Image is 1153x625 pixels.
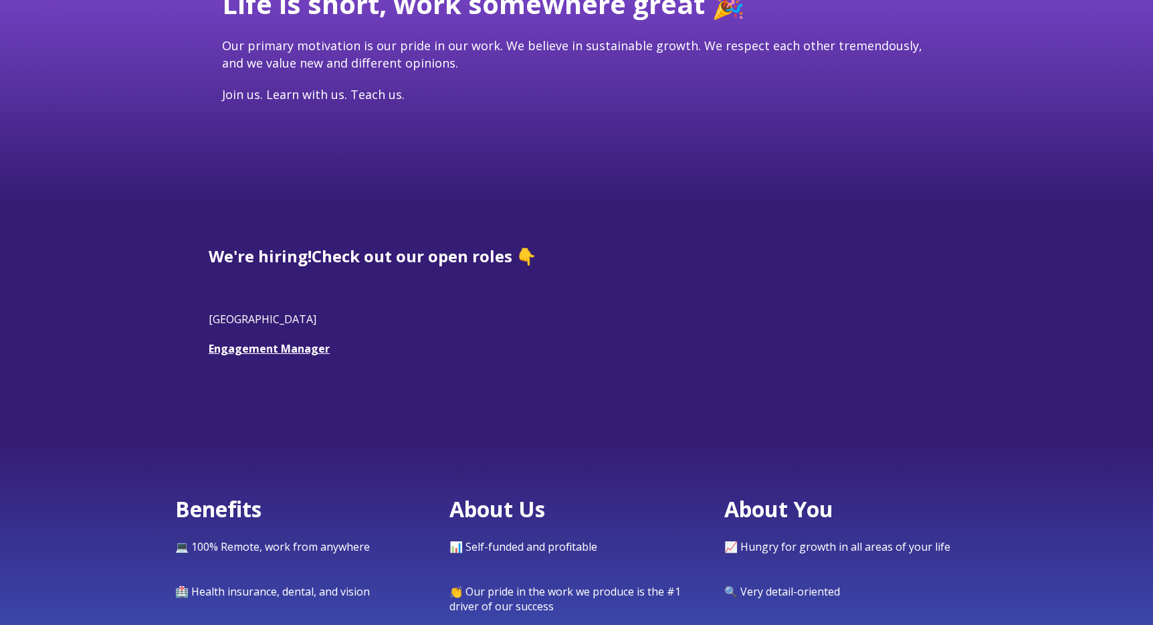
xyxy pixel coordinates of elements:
[449,495,545,523] span: About Us
[312,245,536,267] span: Check out our open roles 👇
[724,584,840,599] span: 🔍 Very detail-oriented
[175,495,261,523] span: Benefits
[209,341,330,356] a: Engagement Manager
[449,539,597,554] span: 📊 Self-funded and profitable
[175,584,370,599] span: 🏥 Health insurance, dental, and vision
[724,495,833,523] span: About You
[724,539,950,554] span: 📈 Hungry for growth in all areas of your life
[222,86,405,102] span: Join us. Learn with us. Teach us.
[222,37,922,70] span: Our primary motivation is our pride in our work. We believe in sustainable growth. We respect eac...
[175,539,370,554] span: 💻 100% Remote, work from anywhere
[209,312,316,327] span: [GEOGRAPHIC_DATA]
[449,584,681,614] span: 👏 Our pride in the work we produce is the #1 driver of our success
[209,245,312,267] span: We're hiring!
